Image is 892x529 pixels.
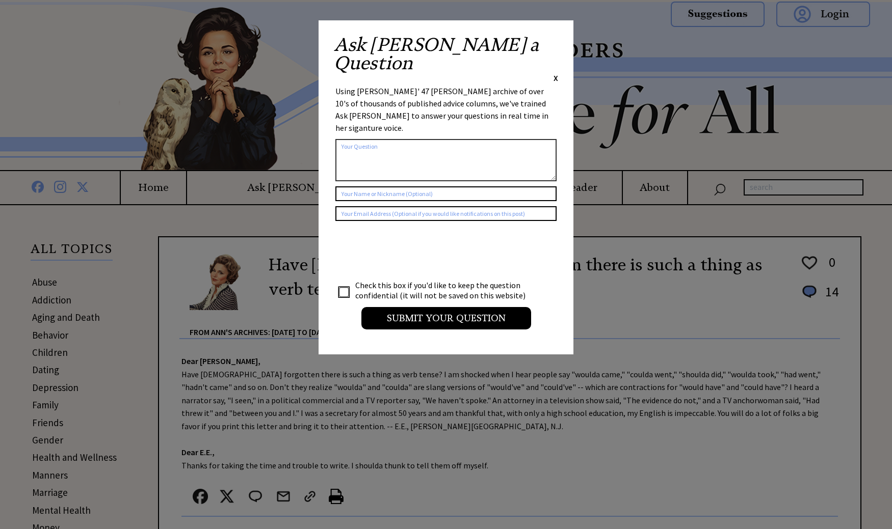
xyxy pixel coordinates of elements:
[335,186,557,201] input: Your Name or Nickname (Optional)
[361,307,531,329] input: Submit your Question
[335,206,557,221] input: Your Email Address (Optional if you would like notifications on this post)
[335,85,557,134] div: Using [PERSON_NAME]' 47 [PERSON_NAME] archive of over 10's of thousands of published advice colum...
[334,36,558,72] h2: Ask [PERSON_NAME] a Question
[335,231,490,271] iframe: reCAPTCHA
[554,73,558,83] span: X
[355,280,535,301] td: Check this box if you'd like to keep the question confidential (it will not be saved on this webs...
